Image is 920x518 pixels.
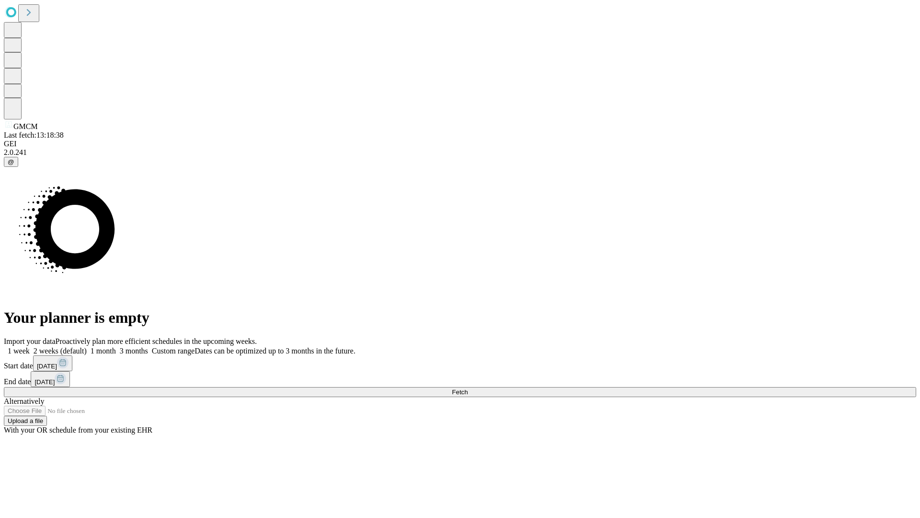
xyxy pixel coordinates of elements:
[8,158,14,165] span: @
[4,371,916,387] div: End date
[152,347,195,355] span: Custom range
[4,148,916,157] div: 2.0.241
[91,347,116,355] span: 1 month
[4,355,916,371] div: Start date
[33,355,72,371] button: [DATE]
[4,337,56,345] span: Import your data
[4,131,64,139] span: Last fetch: 13:18:38
[31,371,70,387] button: [DATE]
[4,140,916,148] div: GEI
[4,426,152,434] span: With your OR schedule from your existing EHR
[34,378,55,386] span: [DATE]
[4,157,18,167] button: @
[120,347,148,355] span: 3 months
[452,388,468,396] span: Fetch
[4,397,44,405] span: Alternatively
[8,347,30,355] span: 1 week
[4,309,916,327] h1: Your planner is empty
[34,347,87,355] span: 2 weeks (default)
[13,122,38,130] span: GMCM
[56,337,257,345] span: Proactively plan more efficient schedules in the upcoming weeks.
[195,347,355,355] span: Dates can be optimized up to 3 months in the future.
[4,387,916,397] button: Fetch
[4,416,47,426] button: Upload a file
[37,363,57,370] span: [DATE]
